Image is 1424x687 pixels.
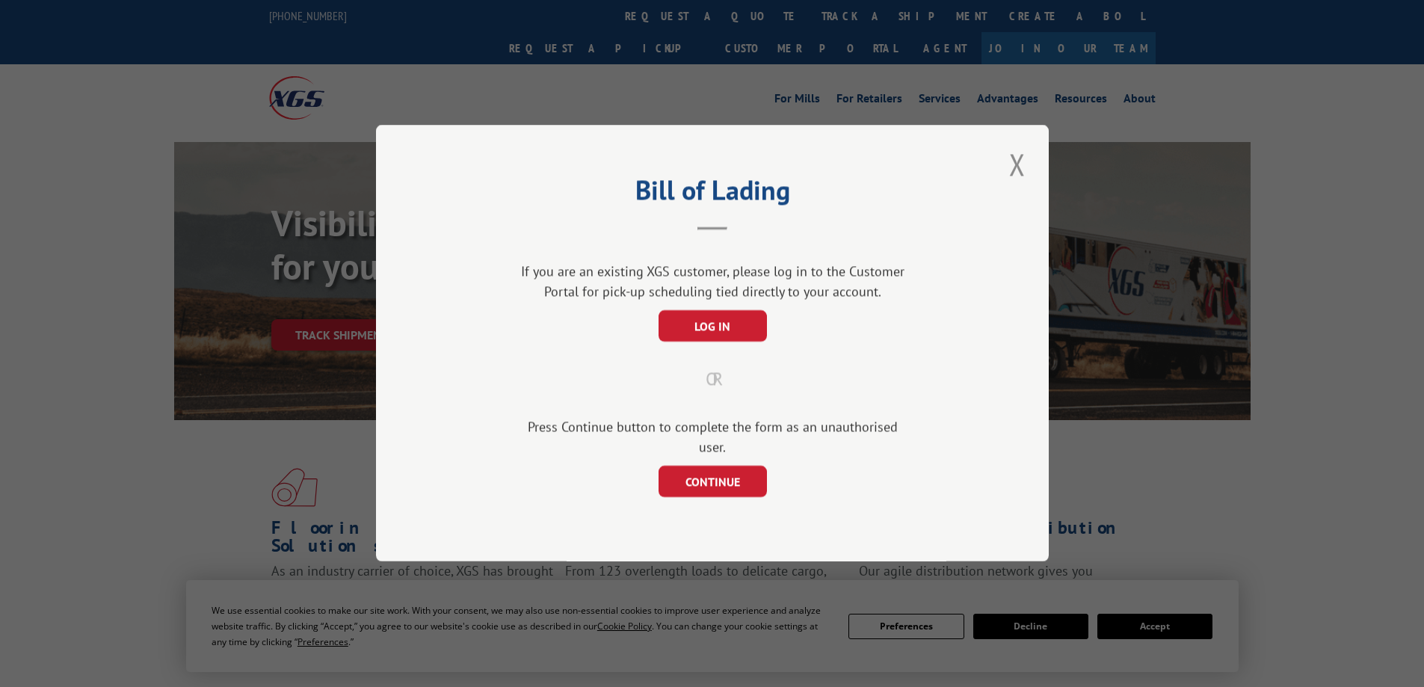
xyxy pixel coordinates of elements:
[658,466,766,498] button: CONTINUE
[451,366,974,393] div: OR
[658,311,766,342] button: LOG IN
[514,417,910,458] div: Press Continue button to complete the form as an unauthorised user.
[658,321,766,334] a: LOG IN
[514,262,910,302] div: If you are an existing XGS customer, please log in to the Customer Portal for pick-up scheduling ...
[1005,144,1030,185] button: Close modal
[451,179,974,208] h2: Bill of Lading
